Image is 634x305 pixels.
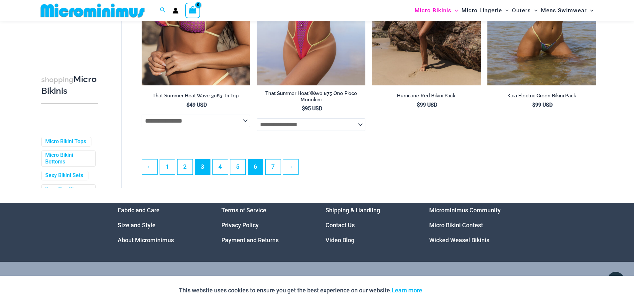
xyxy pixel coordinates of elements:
a: OutersMenu ToggleMenu Toggle [510,2,539,19]
span: Mens Swimwear [541,2,587,19]
a: Page 1 [160,159,175,174]
nav: Site Navigation [412,1,596,20]
h2: That Summer Heat Wave 3063 Tri Top [142,93,250,99]
span: Menu Toggle [451,2,458,19]
span: Micro Lingerie [461,2,502,19]
bdi: 49 USD [187,102,207,108]
a: Sexy One Piece Monokinis [45,186,90,200]
span: Page 6 [248,159,263,174]
a: Micro BikinisMenu ToggleMenu Toggle [413,2,460,19]
h2: Kaia Electric Green Bikini Pack [487,93,596,99]
h2: Hurricane Red Bikini Pack [372,93,481,99]
a: Size and Style [118,222,156,229]
span: Menu Toggle [587,2,593,19]
a: About Microminimus [118,237,174,244]
a: Wicked Weasel Bikinis [429,237,489,244]
span: Outers [512,2,531,19]
a: View Shopping Cart, empty [185,3,200,18]
a: Video Blog [325,237,354,244]
h3: Micro Bikinis [41,73,98,96]
a: ← [142,159,157,174]
nav: Menu [118,203,205,248]
a: Account icon link [173,8,179,14]
aside: Footer Widget 3 [325,203,413,248]
nav: Menu [221,203,309,248]
span: $ [187,102,190,108]
a: Search icon link [160,6,166,15]
a: Payment and Returns [221,237,279,244]
a: Page 4 [213,159,228,174]
span: Micro Bikinis [415,2,451,19]
button: Accept [427,282,455,298]
a: Page 2 [178,159,192,174]
a: Privacy Policy [221,222,259,229]
a: Sexy Bikini Sets [45,172,83,179]
span: Menu Toggle [531,2,538,19]
a: Page 3 [195,159,210,174]
a: Micro Bikini Contest [429,222,483,229]
bdi: 99 USD [532,102,553,108]
a: Fabric and Care [118,207,160,214]
h2: That Summer Heat Wave 875 One Piece Monokini [257,90,365,103]
a: Page 7 [266,159,281,174]
span: Menu Toggle [502,2,509,19]
span: $ [532,102,535,108]
aside: Footer Widget 2 [221,203,309,248]
p: This website uses cookies to ensure you get the best experience on our website. [179,285,422,295]
nav: Menu [325,203,413,248]
a: → [283,159,298,174]
a: Terms of Service [221,207,266,214]
img: MM SHOP LOGO FLAT [38,3,147,18]
a: Hurricane Red Bikini Pack [372,93,481,101]
a: Microminimus Community [429,207,501,214]
span: shopping [41,75,73,83]
a: Kaia Electric Green Bikini Pack [487,93,596,101]
nav: Menu [429,203,517,248]
a: Contact Us [325,222,355,229]
bdi: 99 USD [417,102,437,108]
a: Micro Bikini Tops [45,138,86,145]
a: Shipping & Handling [325,207,380,214]
span: $ [417,102,420,108]
aside: Footer Widget 4 [429,203,517,248]
span: $ [302,105,305,112]
bdi: 95 USD [302,105,322,112]
a: Micro LingerieMenu ToggleMenu Toggle [460,2,510,19]
nav: Product Pagination [142,159,596,178]
a: Learn more [392,287,422,294]
a: Page 5 [230,159,245,174]
a: That Summer Heat Wave 3063 Tri Top [142,93,250,101]
a: Mens SwimwearMenu ToggleMenu Toggle [539,2,595,19]
a: Micro Bikini Bottoms [45,152,90,165]
aside: Footer Widget 1 [118,203,205,248]
a: That Summer Heat Wave 875 One Piece Monokini [257,90,365,105]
